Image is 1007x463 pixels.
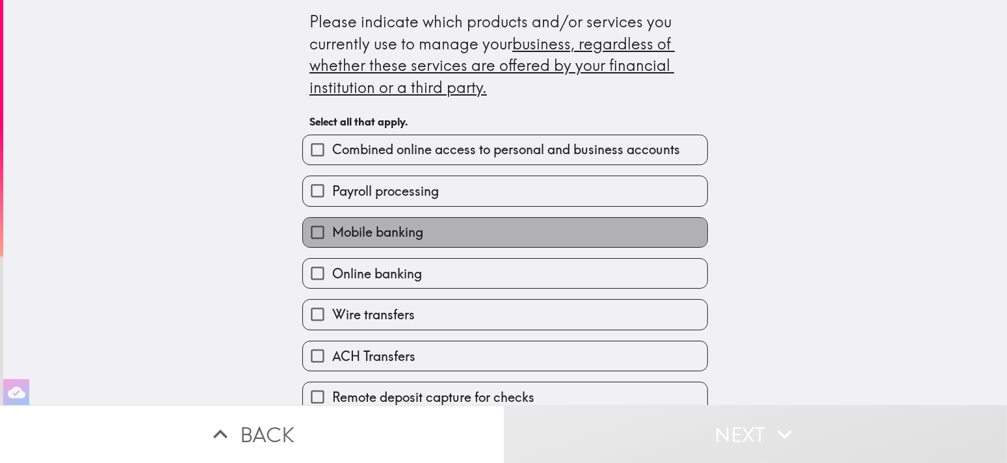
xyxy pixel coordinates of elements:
span: Payroll processing [332,182,439,200]
button: Mobile banking [303,218,707,247]
button: Remote deposit capture for checks [303,382,707,412]
span: ACH Transfers [332,347,415,365]
button: Combined online access to personal and business accounts [303,135,707,165]
h6: Select all that apply. [309,114,701,129]
u: business, regardless of whether these services are offered by your financial institution or a thi... [309,34,675,97]
span: Online banking [332,265,422,283]
span: Combined online access to personal and business accounts [332,140,680,159]
div: Please indicate which products and/or services you currently use to manage your [309,11,701,98]
span: Mobile banking [332,223,423,241]
button: Payroll processing [303,176,707,205]
span: Remote deposit capture for checks [332,388,534,406]
button: Wire transfers [303,300,707,329]
button: ACH Transfers [303,341,707,371]
button: Online banking [303,259,707,288]
span: Wire transfers [332,306,415,324]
